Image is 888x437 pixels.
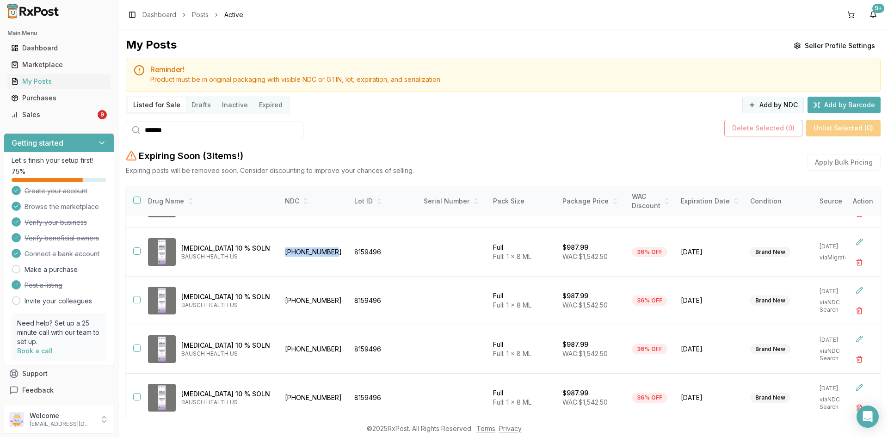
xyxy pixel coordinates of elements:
button: Delete [851,254,868,271]
div: Brand New [750,344,790,354]
button: Drafts [186,98,216,112]
a: Marketplace [7,56,111,73]
button: 9+ [866,7,881,22]
img: Jublia 10 % SOLN [148,287,176,314]
a: My Posts [7,73,111,90]
p: [MEDICAL_DATA] 10 % SOLN [181,389,272,399]
p: [DATE] [820,385,855,392]
p: [MEDICAL_DATA] 10 % SOLN [181,244,272,253]
button: Listed for Sale [128,98,186,112]
img: RxPost Logo [4,4,63,18]
div: 36% OFF [632,247,667,257]
div: 36% OFF [632,344,667,354]
td: [PHONE_NUMBER] [279,277,349,325]
span: 75 % [12,167,25,176]
p: $987.99 [562,340,588,349]
a: Sales9 [7,106,111,123]
p: [DATE] [820,288,855,295]
button: Delete [851,351,868,368]
button: Support [4,365,114,382]
td: Full [487,228,557,277]
p: [EMAIL_ADDRESS][DOMAIN_NAME] [30,420,94,428]
div: My Posts [11,77,107,86]
p: [MEDICAL_DATA] 10 % SOLN [181,292,272,302]
a: Dashboard [7,40,111,56]
div: Dashboard [11,43,107,53]
p: BAUSCH HEALTH US [181,302,272,309]
button: Sales9 [4,107,114,122]
p: via NDC Search [820,299,855,314]
img: User avatar [9,412,24,427]
div: WAC Discount [632,192,670,210]
button: Edit [851,379,868,396]
span: Feedback [22,386,54,395]
span: WAC: $1,542.50 [562,301,608,309]
a: Book a call [17,347,53,355]
span: WAC: $1,542.50 [562,252,608,260]
div: Drug Name [148,197,272,206]
td: Full [487,374,557,422]
div: 36% OFF [632,295,667,306]
span: Post a listing [25,281,62,290]
p: Expiring posts will be removed soon. Consider discounting to improve your chances of selling. [126,166,414,175]
a: Terms [476,425,495,432]
td: 8159496 [349,228,418,277]
button: Delete [851,302,868,319]
div: Package Price [562,197,621,206]
button: Dashboard [4,41,114,55]
span: Full: 1 x 8 ML [493,301,531,309]
td: [PHONE_NUMBER] [279,374,349,422]
h2: Expiring Soon ( 3 Item s !) [139,149,243,162]
p: via NDC Search [820,396,855,411]
p: Need help? Set up a 25 minute call with our team to set up. [17,319,101,346]
span: Verify your business [25,218,87,227]
a: Privacy [499,425,522,432]
span: [DATE] [681,247,739,257]
img: Jublia 10 % SOLN [148,384,176,412]
span: [DATE] [681,296,739,305]
div: Source [820,197,855,206]
th: Pack Size [487,186,557,216]
p: BAUSCH HEALTH US [181,253,272,260]
div: Lot ID [354,197,413,206]
button: Feedback [4,382,114,399]
th: Action [845,186,881,216]
p: $987.99 [562,243,588,252]
p: [DATE] [820,243,855,250]
span: Full: 1 x 8 ML [493,350,531,357]
span: Connect a bank account [25,249,99,259]
a: Purchases [7,90,111,106]
span: Full: 1 x 8 ML [493,398,531,406]
span: WAC: $1,542.50 [562,350,608,357]
span: [DATE] [681,345,739,354]
span: Create your account [25,186,87,196]
a: Invite your colleagues [25,296,92,306]
span: Browse the marketplace [25,202,99,211]
p: $987.99 [562,291,588,301]
th: Condition [745,186,814,216]
p: $987.99 [562,388,588,398]
div: Brand New [750,295,790,306]
span: [DATE] [681,393,739,402]
div: NDC [285,197,343,206]
td: 8159496 [349,374,418,422]
span: Verify beneficial owners [25,234,99,243]
button: Seller Profile Settings [788,37,881,54]
button: Expired [253,98,288,112]
td: 8159496 [349,325,418,374]
button: Purchases [4,91,114,105]
button: My Posts [4,74,114,89]
p: BAUSCH HEALTH US [181,399,272,406]
button: Edit [851,282,868,299]
button: Edit [851,331,868,347]
button: Add by NDC [742,97,804,113]
span: WAC: $1,542.50 [562,398,608,406]
h2: Main Menu [7,30,111,37]
div: My Posts [126,37,177,54]
td: 8159496 [349,277,418,325]
h3: Getting started [12,137,63,148]
td: Full [487,325,557,374]
div: 36% OFF [632,393,667,403]
td: [PHONE_NUMBER] [279,228,349,277]
img: Jublia 10 % SOLN [148,335,176,363]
